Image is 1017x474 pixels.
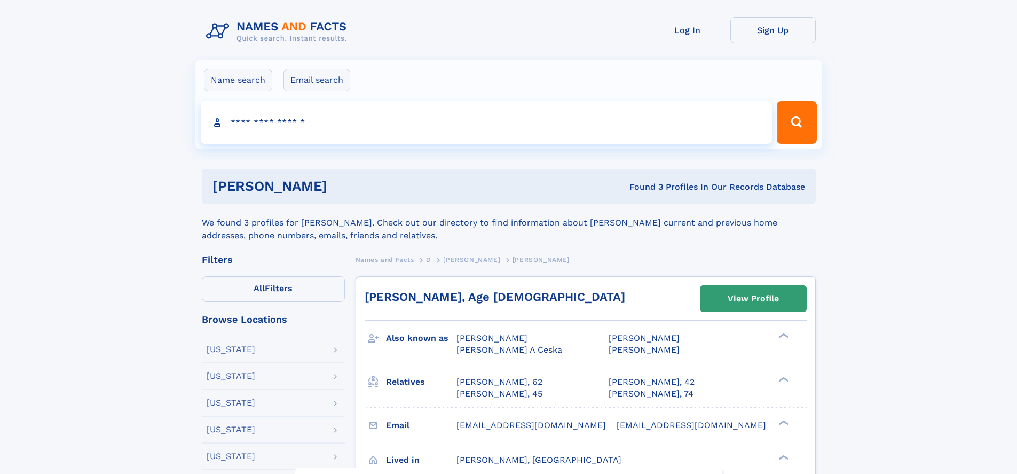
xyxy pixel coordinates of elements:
[426,253,431,266] a: D
[356,253,414,266] a: Names and Facts
[202,17,356,46] img: Logo Names and Facts
[776,419,789,426] div: ❯
[443,256,500,263] span: [PERSON_NAME]
[776,376,789,383] div: ❯
[456,376,542,388] a: [PERSON_NAME], 62
[386,373,456,391] h3: Relatives
[212,180,478,193] h1: [PERSON_NAME]
[207,345,255,354] div: [US_STATE]
[283,69,350,91] label: Email search
[730,17,816,43] a: Sign Up
[456,333,527,343] span: [PERSON_NAME]
[426,256,431,263] span: D
[254,283,265,293] span: All
[207,399,255,407] div: [US_STATE]
[478,181,805,193] div: Found 3 Profiles In Our Records Database
[207,452,255,461] div: [US_STATE]
[609,376,695,388] a: [PERSON_NAME], 42
[776,332,789,339] div: ❯
[386,416,456,434] h3: Email
[202,315,345,324] div: Browse Locations
[456,388,542,400] a: [PERSON_NAME], 45
[645,17,730,43] a: Log In
[456,420,606,430] span: [EMAIL_ADDRESS][DOMAIN_NAME]
[777,101,816,144] button: Search Button
[609,345,680,355] span: [PERSON_NAME]
[609,333,680,343] span: [PERSON_NAME]
[513,256,570,263] span: [PERSON_NAME]
[207,425,255,434] div: [US_STATE]
[617,420,766,430] span: [EMAIL_ADDRESS][DOMAIN_NAME]
[204,69,272,91] label: Name search
[609,388,693,400] a: [PERSON_NAME], 74
[728,286,779,311] div: View Profile
[202,276,345,302] label: Filters
[456,455,621,465] span: [PERSON_NAME], [GEOGRAPHIC_DATA]
[365,290,625,304] a: [PERSON_NAME], Age [DEMOGRAPHIC_DATA]
[443,253,500,266] a: [PERSON_NAME]
[776,454,789,461] div: ❯
[202,255,345,265] div: Filters
[386,329,456,347] h3: Also known as
[386,451,456,469] h3: Lived in
[207,372,255,380] div: [US_STATE]
[700,286,806,312] a: View Profile
[202,204,816,242] div: We found 3 profiles for [PERSON_NAME]. Check out our directory to find information about [PERSON_...
[456,345,562,355] span: [PERSON_NAME] A Ceska
[201,101,772,144] input: search input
